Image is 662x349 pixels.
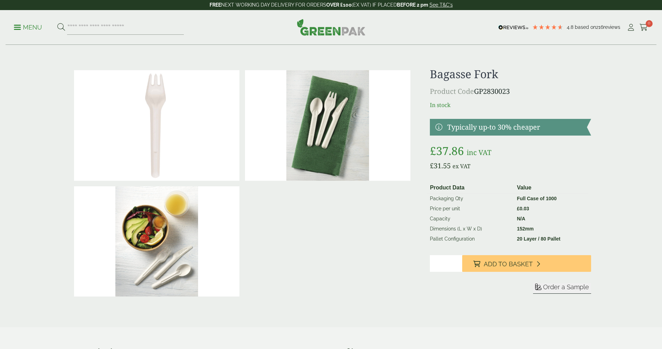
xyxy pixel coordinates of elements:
p: Menu [14,23,42,32]
span: Based on [575,24,596,30]
span: inc VAT [467,148,491,157]
i: My Account [627,24,635,31]
th: Product Data [427,182,514,194]
img: 161_162_163_brown Pot Salad_rgb [74,186,239,297]
span: 0 [646,20,653,27]
bdi: 37.86 [430,143,464,158]
strong: 152mm [517,226,533,232]
span: ex VAT [452,162,471,170]
td: Packaging Qty [427,194,514,204]
div: 4.79 Stars [532,24,563,30]
h1: Bagasse Fork [430,67,591,81]
img: Bagasse Fork [74,70,239,181]
bdi: 31.55 [430,161,451,170]
strong: N/A [517,216,525,221]
span: Order a Sample [543,283,589,291]
td: Dimensions (L x W x D) [427,224,514,234]
p: GP2830023 [430,86,591,97]
span: Product Code [430,87,474,96]
a: Menu [14,23,42,30]
button: Order a Sample [533,283,591,294]
span: £ [517,206,520,211]
button: Add to Basket [462,255,591,272]
td: Capacity [427,214,514,224]
th: Value [514,182,588,194]
strong: Full Case of 1000 [517,196,556,201]
img: 161 162 163_on Cotton_napkin_rgb [245,70,410,181]
span: Add to Basket [484,260,533,268]
span: 4.8 [567,24,575,30]
span: 216 [596,24,603,30]
strong: 20 Layer / 80 Pallet [517,236,560,242]
img: GreenPak Supplies [297,19,366,35]
i: Cart [639,24,648,31]
span: £ [430,143,436,158]
p: In stock [430,101,591,109]
td: Pallet Configuration [427,234,514,244]
a: 0 [639,22,648,33]
bdi: 0.03 [517,206,529,211]
strong: OVER £100 [326,2,352,8]
strong: BEFORE 2 pm [397,2,428,8]
img: REVIEWS.io [498,25,529,30]
strong: FREE [210,2,221,8]
td: Price per unit [427,204,514,214]
span: £ [430,161,434,170]
a: See T&C's [430,2,453,8]
span: reviews [603,24,620,30]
